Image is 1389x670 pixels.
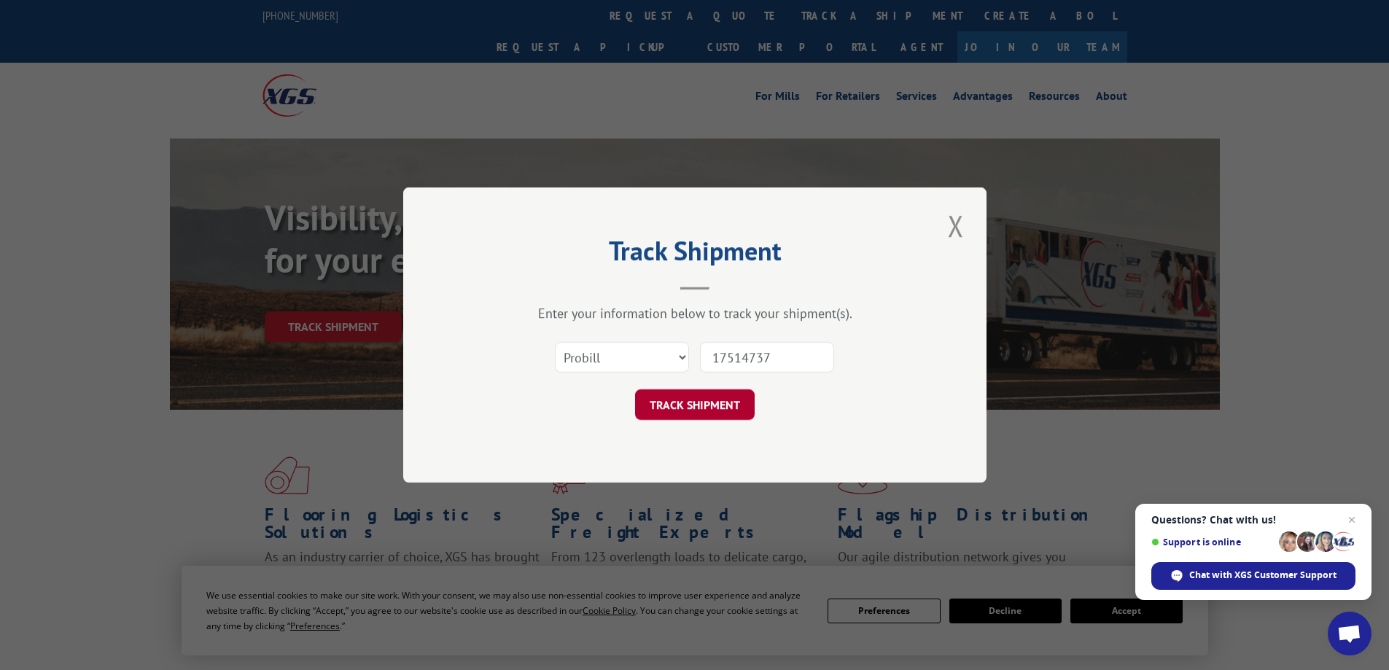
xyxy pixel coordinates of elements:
[635,389,755,420] button: TRACK SHIPMENT
[476,241,914,268] h2: Track Shipment
[943,206,968,246] button: Close modal
[1151,514,1355,526] span: Questions? Chat with us!
[476,305,914,322] div: Enter your information below to track your shipment(s).
[700,342,834,373] input: Number(s)
[1189,569,1337,582] span: Chat with XGS Customer Support
[1151,537,1274,548] span: Support is online
[1328,612,1372,655] a: Open chat
[1151,562,1355,590] span: Chat with XGS Customer Support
